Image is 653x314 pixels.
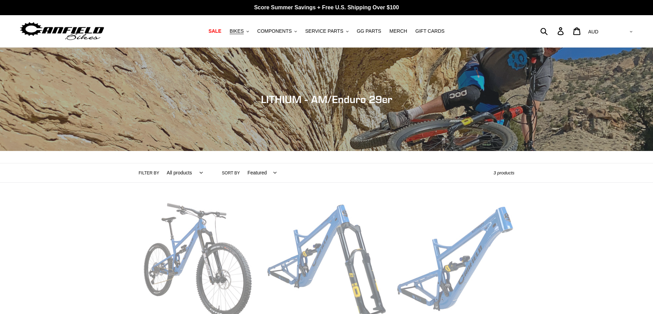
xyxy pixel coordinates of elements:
a: MERCH [386,27,411,36]
button: SERVICE PARTS [302,27,352,36]
label: Filter by [139,170,159,176]
a: GIFT CARDS [412,27,448,36]
button: COMPONENTS [254,27,300,36]
span: GG PARTS [357,28,381,34]
img: Canfield Bikes [19,20,105,42]
label: Sort by [222,170,240,176]
span: SERVICE PARTS [305,28,343,34]
span: GIFT CARDS [415,28,445,34]
span: COMPONENTS [257,28,292,34]
span: BIKES [230,28,244,34]
span: LITHIUM - AM/Enduro 29er [261,93,392,105]
button: BIKES [226,27,252,36]
span: SALE [209,28,221,34]
a: SALE [205,27,225,36]
a: GG PARTS [353,27,385,36]
span: 3 products [493,170,514,175]
input: Search [544,23,562,39]
span: MERCH [390,28,407,34]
